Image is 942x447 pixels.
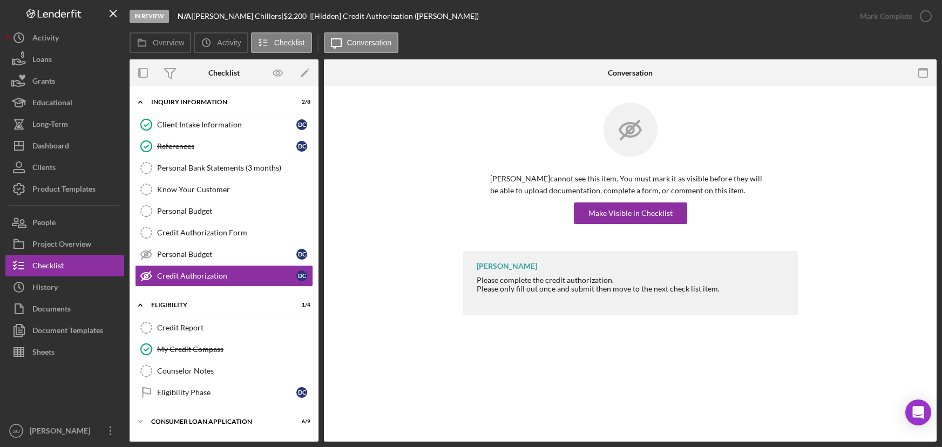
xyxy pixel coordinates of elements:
button: Make Visible in Checklist [574,202,687,224]
div: [PERSON_NAME] Chillers | [193,12,283,21]
div: | [Hidden] Credit Authorization ([PERSON_NAME]) [310,12,479,21]
label: Overview [153,38,184,47]
div: | [178,12,193,21]
div: Counselor Notes [157,367,313,375]
div: Please only fill out once and submit then move to the next check list item. [477,285,720,293]
a: My Credit Compass [135,338,313,360]
label: Conversation [347,38,392,47]
div: Checklist [32,255,64,279]
p: [PERSON_NAME] cannot see this item. You must mark it as visible before they will be able to uploa... [490,173,771,197]
button: Product Templates [5,178,124,200]
button: Checklist [5,255,124,276]
a: Know Your Customer [135,179,313,200]
button: Checklist [251,32,312,53]
div: Project Overview [32,233,91,258]
div: Conversation [608,69,653,77]
div: Make Visible in Checklist [588,202,673,224]
a: Client Intake InformationDC [135,114,313,136]
div: D C [296,270,307,281]
div: 2 / 8 [291,99,310,105]
a: Eligibility PhaseDC [135,382,313,403]
a: Credit AuthorizationDC [135,265,313,287]
div: People [32,212,56,236]
a: Personal Bank Statements (3 months) [135,157,313,179]
label: Activity [217,38,241,47]
a: Credit Report [135,317,313,338]
button: Clients [5,157,124,178]
div: Mark Complete [860,5,912,27]
div: History [32,276,58,301]
div: Educational [32,92,72,116]
div: D C [296,119,307,130]
div: Long-Term [32,113,68,138]
div: Sheets [32,341,55,365]
div: Personal Bank Statements (3 months) [157,164,313,172]
div: References [157,142,296,151]
div: D C [296,249,307,260]
div: Eligibility Phase [157,388,296,397]
div: Grants [32,70,55,94]
div: Open Intercom Messenger [905,399,931,425]
a: Personal BudgetDC [135,243,313,265]
div: Eligibility [151,302,283,308]
div: D C [296,387,307,398]
div: [PERSON_NAME] [477,262,537,270]
a: Sheets [5,341,124,363]
button: Activity [194,32,248,53]
button: People [5,212,124,233]
div: Personal Budget [157,250,296,259]
button: History [5,276,124,298]
div: Product Templates [32,178,96,202]
div: Dashboard [32,135,69,159]
div: 1 / 4 [291,302,310,308]
div: Inquiry Information [151,99,283,105]
a: Credit Authorization Form [135,222,313,243]
div: Loans [32,49,52,73]
button: Grants [5,70,124,92]
a: ReferencesDC [135,136,313,157]
div: Clients [32,157,56,181]
div: [PERSON_NAME] [27,420,97,444]
div: 6 / 9 [291,418,310,425]
button: Educational [5,92,124,113]
button: Loans [5,49,124,70]
a: Personal Budget [135,200,313,222]
button: Overview [130,32,191,53]
div: Personal Budget [157,207,313,215]
button: Project Overview [5,233,124,255]
button: Document Templates [5,320,124,341]
div: Activity [32,27,59,51]
a: Counselor Notes [135,360,313,382]
label: Checklist [274,38,305,47]
div: Documents [32,298,71,322]
div: Credit Authorization Form [157,228,313,237]
div: D C [296,141,307,152]
div: Please complete the credit authorization. [477,276,720,302]
div: Credit Authorization [157,272,296,280]
div: Checklist [208,69,240,77]
div: My Credit Compass [157,345,313,354]
button: Long-Term [5,113,124,135]
div: Know Your Customer [157,185,313,194]
button: Conversation [324,32,399,53]
b: N/A [178,11,191,21]
button: Activity [5,27,124,49]
div: Consumer Loan Application [151,418,283,425]
button: Dashboard [5,135,124,157]
button: Mark Complete [849,5,937,27]
button: Documents [5,298,124,320]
